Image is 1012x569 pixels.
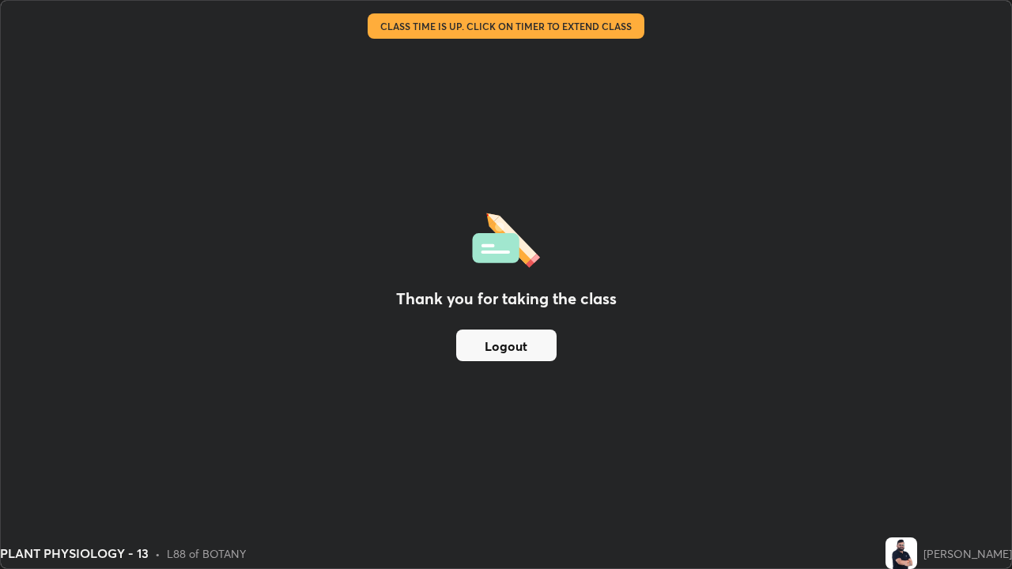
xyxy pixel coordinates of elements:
div: • [155,545,160,562]
div: [PERSON_NAME] [923,545,1012,562]
div: L88 of BOTANY [167,545,246,562]
img: d98aa69fbffa4e468a8ec30e0ca3030a.jpg [885,537,917,569]
button: Logout [456,330,557,361]
img: offlineFeedback.1438e8b3.svg [472,208,540,268]
h2: Thank you for taking the class [396,287,617,311]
